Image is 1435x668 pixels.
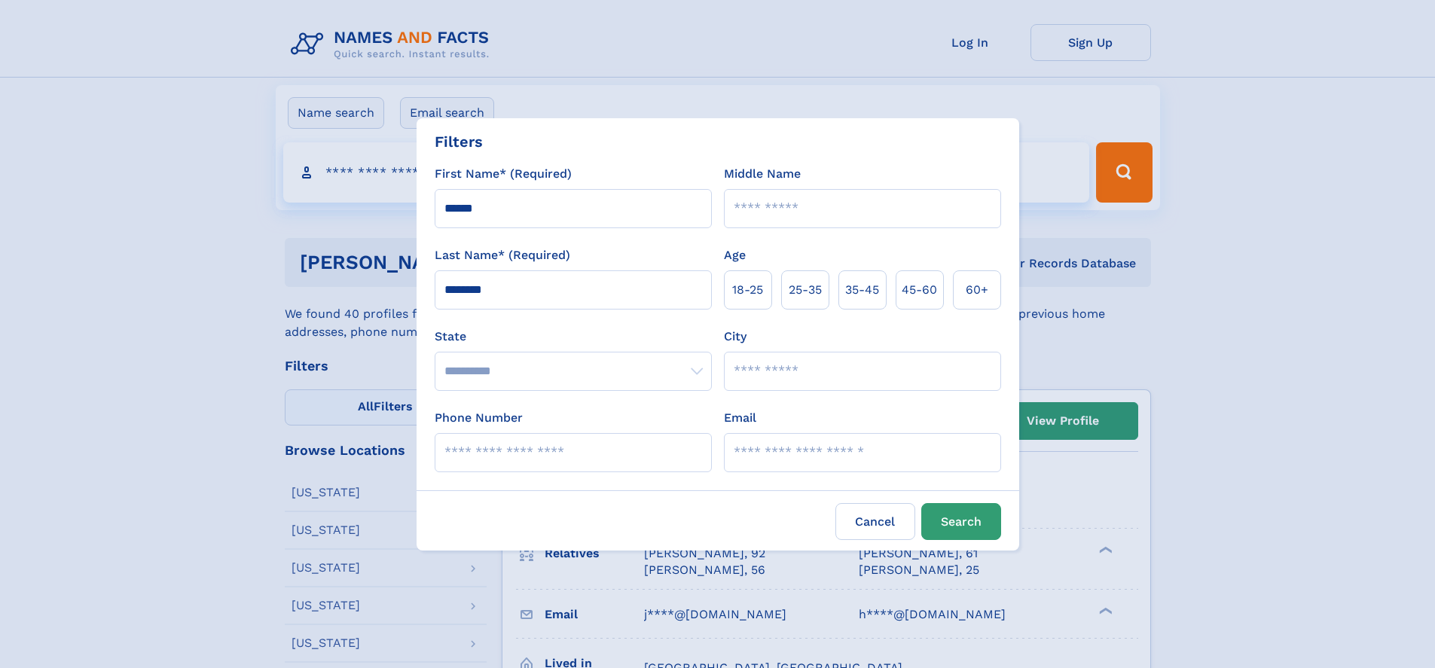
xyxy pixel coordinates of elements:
[845,281,879,299] span: 35‑45
[435,328,712,346] label: State
[732,281,763,299] span: 18‑25
[724,165,801,183] label: Middle Name
[724,409,756,427] label: Email
[724,246,746,264] label: Age
[435,130,483,153] div: Filters
[435,165,572,183] label: First Name* (Required)
[789,281,822,299] span: 25‑35
[435,246,570,264] label: Last Name* (Required)
[724,328,747,346] label: City
[835,503,915,540] label: Cancel
[902,281,937,299] span: 45‑60
[921,503,1001,540] button: Search
[966,281,988,299] span: 60+
[435,409,523,427] label: Phone Number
